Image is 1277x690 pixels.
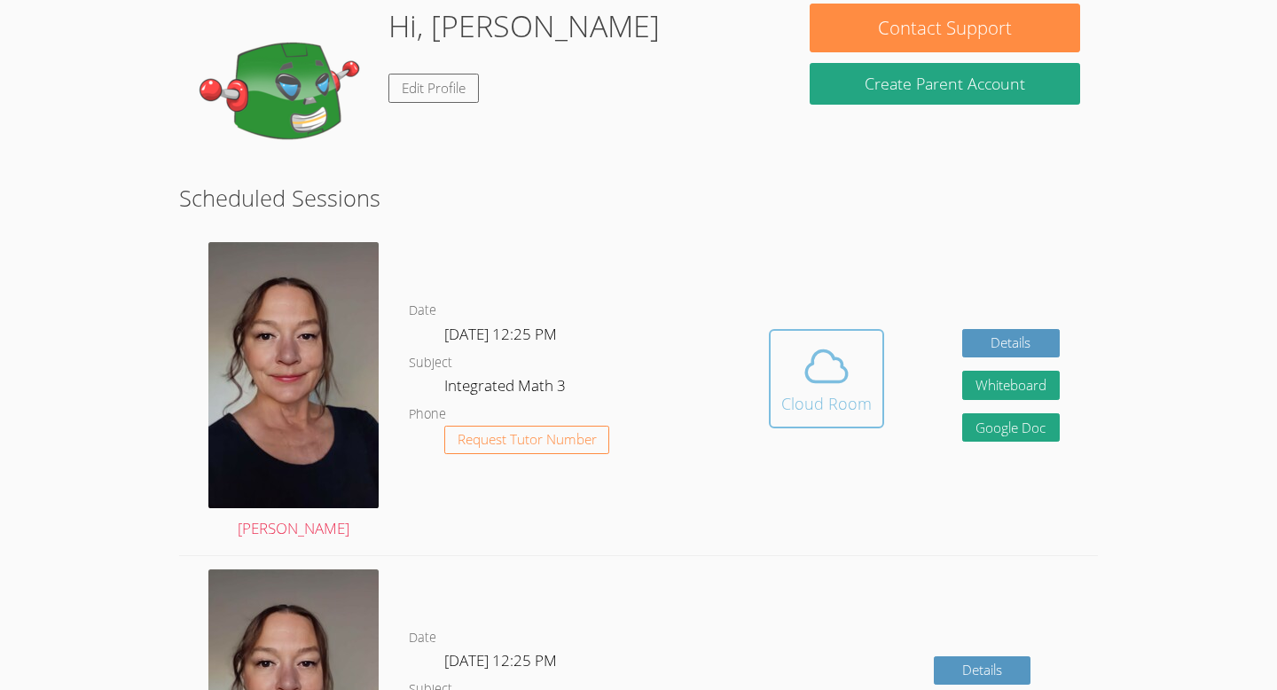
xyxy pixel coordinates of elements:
[179,181,1099,215] h2: Scheduled Sessions
[810,4,1079,52] button: Contact Support
[962,371,1060,400] button: Whiteboard
[444,426,610,455] button: Request Tutor Number
[962,413,1060,443] a: Google Doc
[444,650,557,670] span: [DATE] 12:25 PM
[769,329,884,428] button: Cloud Room
[409,352,452,374] dt: Subject
[208,242,379,542] a: [PERSON_NAME]
[197,4,374,181] img: default.png
[444,373,569,404] dd: Integrated Math 3
[388,4,660,49] h1: Hi, [PERSON_NAME]
[962,329,1060,358] a: Details
[208,242,379,508] img: Dalton%202024.jpg
[458,433,597,446] span: Request Tutor Number
[444,324,557,344] span: [DATE] 12:25 PM
[388,74,479,103] a: Edit Profile
[409,627,436,649] dt: Date
[409,300,436,322] dt: Date
[409,404,446,426] dt: Phone
[781,391,872,416] div: Cloud Room
[934,656,1031,686] a: Details
[810,63,1079,105] button: Create Parent Account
